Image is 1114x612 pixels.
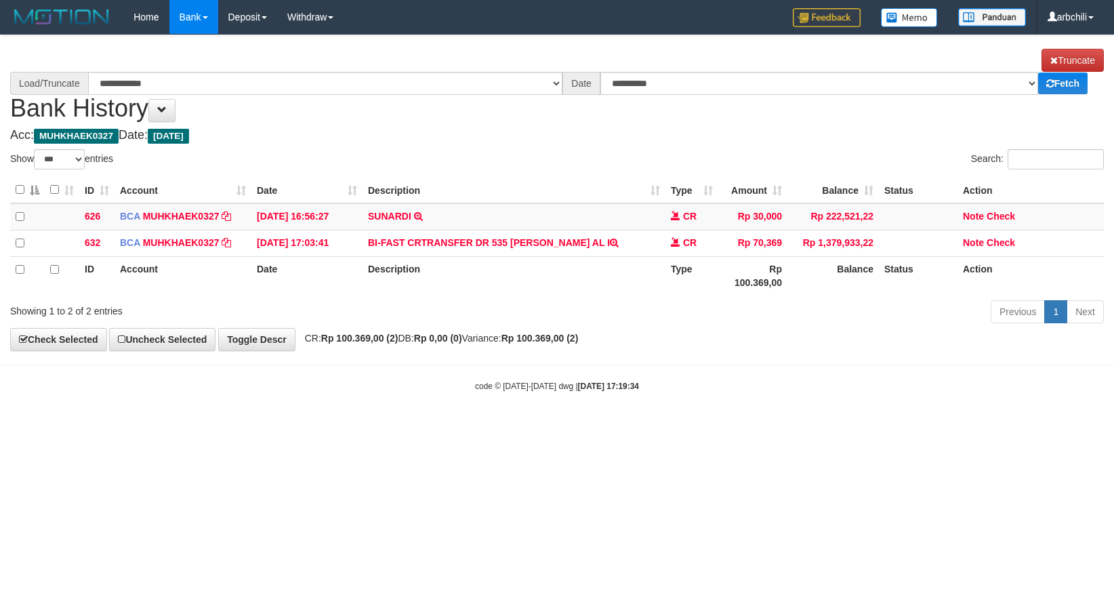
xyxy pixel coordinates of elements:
[363,230,665,256] td: BI-FAST CRTRANSFER DR 535 [PERSON_NAME] AL I
[120,211,140,222] span: BCA
[115,256,251,295] th: Account
[879,256,957,295] th: Status
[10,49,1104,122] h1: Bank History
[85,211,100,222] span: 626
[957,256,1104,295] th: Action
[222,237,231,248] a: Copy MUHKHAEK0327 to clipboard
[971,149,1104,169] label: Search:
[79,177,115,203] th: ID: activate to sort column ascending
[45,177,79,203] th: : activate to sort column ascending
[987,211,1015,222] a: Check
[683,211,697,222] span: CR
[991,300,1045,323] a: Previous
[10,328,107,351] a: Check Selected
[787,177,879,203] th: Balance: activate to sort column ascending
[957,177,1104,203] th: Action
[143,211,220,222] a: MUHKHAEK0327
[879,177,957,203] th: Status
[109,328,215,351] a: Uncheck Selected
[321,333,398,344] strong: Rp 100.369,00 (2)
[10,177,45,203] th: : activate to sort column descending
[665,177,718,203] th: Type: activate to sort column ascending
[368,211,411,222] a: SUNARDI
[34,129,119,144] span: MUHKHAEK0327
[414,333,462,344] strong: Rp 0,00 (0)
[363,256,665,295] th: Description
[143,237,220,248] a: MUHKHAEK0327
[718,203,787,230] td: Rp 30,000
[1067,300,1104,323] a: Next
[718,177,787,203] th: Amount: activate to sort column ascending
[963,211,984,222] a: Note
[85,237,100,248] span: 632
[562,72,600,95] div: Date
[251,203,363,230] td: [DATE] 16:56:27
[34,149,85,169] select: Showentries
[222,211,231,222] a: Copy MUHKHAEK0327 to clipboard
[148,129,189,144] span: [DATE]
[958,8,1026,26] img: panduan.png
[501,333,579,344] strong: Rp 100.369,00 (2)
[10,149,113,169] label: Show entries
[787,203,879,230] td: Rp 222,521,22
[79,256,115,295] th: ID
[1038,73,1088,94] a: Fetch
[578,382,639,391] strong: [DATE] 17:19:34
[683,237,697,248] span: CR
[10,7,113,27] img: MOTION_logo.png
[718,256,787,295] th: Rp 100.369,00
[251,230,363,256] td: [DATE] 17:03:41
[298,333,579,344] span: CR: DB: Variance:
[963,237,984,248] a: Note
[10,72,88,95] div: Load/Truncate
[787,256,879,295] th: Balance
[120,237,140,248] span: BCA
[881,8,938,27] img: Button%20Memo.svg
[787,230,879,256] td: Rp 1,379,933,22
[987,237,1015,248] a: Check
[718,230,787,256] td: Rp 70,369
[251,177,363,203] th: Date: activate to sort column ascending
[1044,300,1067,323] a: 1
[1008,149,1104,169] input: Search:
[115,177,251,203] th: Account: activate to sort column ascending
[218,328,295,351] a: Toggle Descr
[10,129,1104,142] h4: Acc: Date:
[363,177,665,203] th: Description: activate to sort column ascending
[793,8,861,27] img: Feedback.jpg
[475,382,639,391] small: code © [DATE]-[DATE] dwg |
[1041,49,1104,72] a: Truncate
[251,256,363,295] th: Date
[10,299,454,318] div: Showing 1 to 2 of 2 entries
[665,256,718,295] th: Type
